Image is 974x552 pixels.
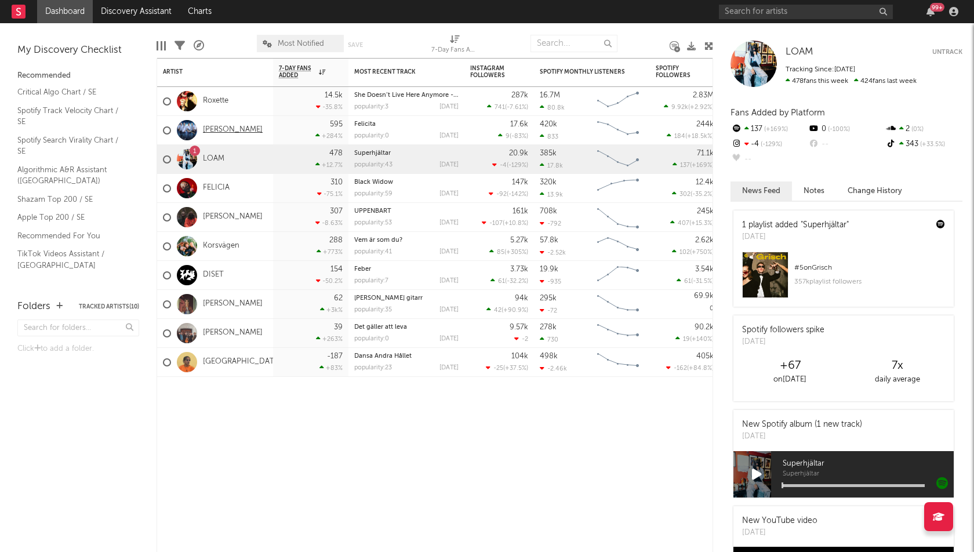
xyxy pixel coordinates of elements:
a: She Doesn’t Live Here Anymore - T&A Demo [DATE] [354,92,509,99]
span: -7.61 % [507,104,526,111]
span: -107 [489,220,503,227]
div: 14.5k [325,92,343,99]
input: Search for artists [719,5,893,19]
div: Felicita [354,121,459,128]
div: Spotify Followers [656,65,696,79]
span: -83 % [511,133,526,140]
div: ( ) [490,277,528,285]
div: 62 [334,295,343,302]
div: [DATE] [439,220,459,226]
div: [DATE] [439,191,459,197]
span: 137 [680,162,690,169]
span: Tracking Since: [DATE] [786,66,855,73]
a: LOAM [786,46,813,58]
div: 17.8k [540,162,563,169]
div: ( ) [492,161,528,169]
div: ( ) [487,103,528,111]
div: Filters [175,29,185,63]
div: [DATE] [439,365,459,371]
div: [DATE] [439,336,459,342]
div: ( ) [489,190,528,198]
span: +18.5k % [687,133,712,140]
svg: Chart title [592,319,644,348]
svg: Chart title [592,174,644,203]
span: 9 [506,133,510,140]
div: ( ) [664,103,714,111]
span: 61 [498,278,505,285]
div: on [DATE] [736,373,844,387]
div: New Spotify album (1 new track) [742,419,862,431]
div: -2.46k [540,365,567,372]
a: TikTok Videos Assistant / [GEOGRAPHIC_DATA] [17,248,128,271]
span: Superhjältar [783,457,954,471]
div: A&R Pipeline [194,29,204,63]
div: 71.1k [697,150,714,157]
div: She Doesn’t Live Here Anymore - T&A Demo Dec 16, 1992 [354,92,459,99]
div: popularity: 7 [354,278,388,284]
button: Untrack [932,46,962,58]
span: Most Notified [278,40,324,48]
input: Search... [530,35,617,52]
a: Apple Top 200 / SE [17,211,128,224]
div: +773 % [317,248,343,256]
div: [DATE] [439,104,459,110]
div: 833 [540,133,558,140]
div: -8.63 % [315,219,343,227]
a: Feber [354,266,371,273]
div: 80.8k [540,104,565,111]
div: [DATE] [439,249,459,255]
div: 320k [540,179,557,186]
div: 161k [513,208,528,215]
span: +90.9 % [503,307,526,314]
svg: Chart title [592,261,644,290]
a: Black Widow [354,179,393,186]
span: -31.5 % [693,278,712,285]
a: [PERSON_NAME] [203,212,263,222]
div: -792 [540,220,561,227]
div: 2.62k [695,237,714,244]
a: Dansa Andra Hållet [354,353,412,359]
div: 595 [330,121,343,128]
span: -100 % [826,126,850,133]
span: -129 % [759,141,782,148]
div: Most Recent Track [354,68,441,75]
div: ( ) [486,306,528,314]
svg: Chart title [592,203,644,232]
a: TikTok Sounds Assistant / [GEOGRAPHIC_DATA] [17,277,128,301]
a: Felicita [354,121,376,128]
div: ( ) [672,248,714,256]
div: popularity: 0 [354,336,389,342]
span: 61 [684,278,691,285]
div: 307 [330,208,343,215]
button: Save [348,42,363,48]
div: 3.54k [695,266,714,273]
div: 478 [329,150,343,157]
div: 498k [540,353,558,360]
span: 19 [683,336,690,343]
a: Vem är som du? [354,237,402,244]
span: +84.8 % [689,365,712,372]
a: Recommended For You [17,230,128,242]
div: 154 [330,266,343,273]
span: 478 fans this week [786,78,848,85]
div: 385k [540,150,557,157]
div: Edit Columns [157,29,166,63]
button: News Feed [731,181,792,201]
span: 42 [494,307,501,314]
div: New YouTube video [742,515,817,527]
span: 407 [678,220,689,227]
div: 104k [511,353,528,360]
button: Notes [792,181,836,201]
div: ( ) [498,132,528,140]
div: 19.9k [540,266,558,273]
div: 287k [511,92,528,99]
div: daily average [844,373,951,387]
div: Spotify Monthly Listeners [540,68,627,75]
span: -4 [500,162,507,169]
div: 730 [540,336,558,343]
button: 99+ [926,7,935,16]
a: FELICIA [203,183,230,193]
a: Spotify Search Virality Chart / SE [17,134,128,158]
input: Search for folders... [17,319,139,336]
div: 90.2k [695,324,714,331]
